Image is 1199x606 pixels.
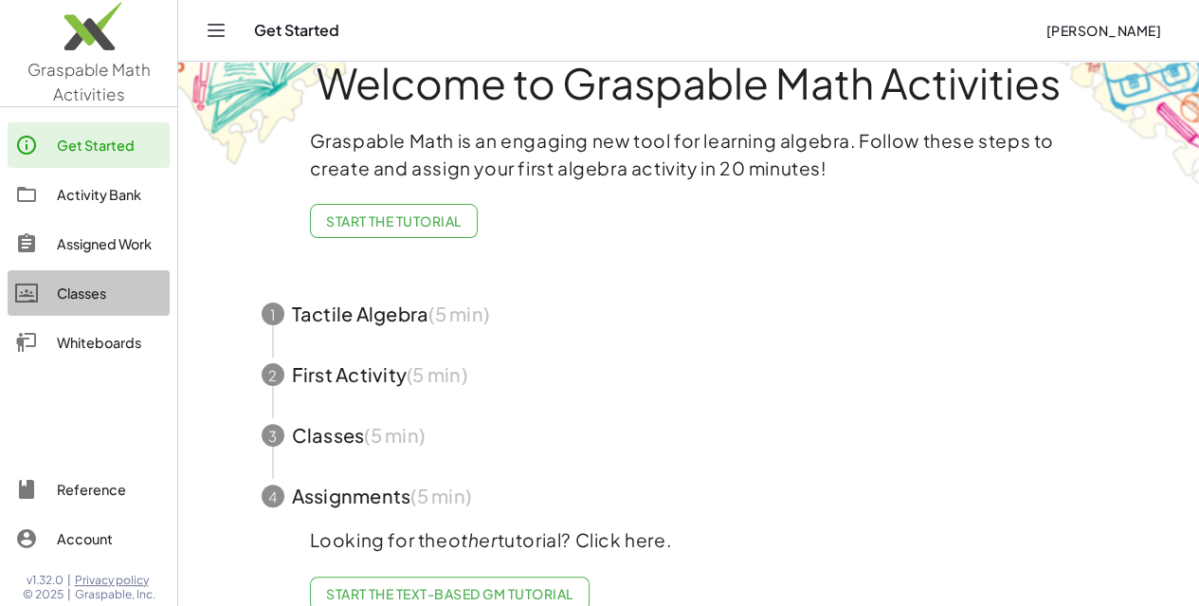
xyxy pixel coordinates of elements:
div: Classes [57,282,162,304]
button: 3Classes(5 min) [239,405,1139,466]
div: Activity Bank [57,183,162,206]
button: [PERSON_NAME] [1030,13,1176,47]
a: Privacy policy [75,573,155,588]
button: Toggle navigation [201,15,231,46]
div: Get Started [57,134,162,156]
div: 3 [262,424,284,447]
span: | [67,587,71,602]
a: Account [8,516,170,561]
div: Assigned Work [57,232,162,255]
span: v1.32.0 [27,573,64,588]
a: Activity Bank [8,172,170,217]
div: 2 [262,363,284,386]
a: Whiteboards [8,320,170,365]
button: Start the Tutorial [310,204,478,238]
p: Looking for the tutorial? Click here. [310,526,1068,554]
span: | [67,573,71,588]
a: Classes [8,270,170,316]
a: Assigned Work [8,221,170,266]
a: Reference [8,467,170,512]
button: 4Assignments(5 min) [239,466,1139,526]
img: get-started-bg-ul-Ceg4j33I.png [178,17,415,168]
span: Start the Tutorial [326,212,462,230]
div: Reference [57,478,162,501]
span: Graspable, Inc. [75,587,155,602]
p: Graspable Math is an engaging new tool for learning algebra. Follow these steps to create and ass... [310,127,1068,182]
button: 1Tactile Algebra(5 min) [239,284,1139,344]
div: Account [57,527,162,550]
span: Start the Text-based GM Tutorial [326,585,573,602]
a: Get Started [8,122,170,168]
div: 1 [262,303,284,325]
h1: Welcome to Graspable Math Activities [227,61,1152,104]
span: © 2025 [23,587,64,602]
button: 2First Activity(5 min) [239,344,1139,405]
div: Whiteboards [57,331,162,354]
em: other [448,528,498,551]
div: 4 [262,485,284,507]
span: Graspable Math Activities [27,59,151,104]
span: [PERSON_NAME] [1045,22,1161,39]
